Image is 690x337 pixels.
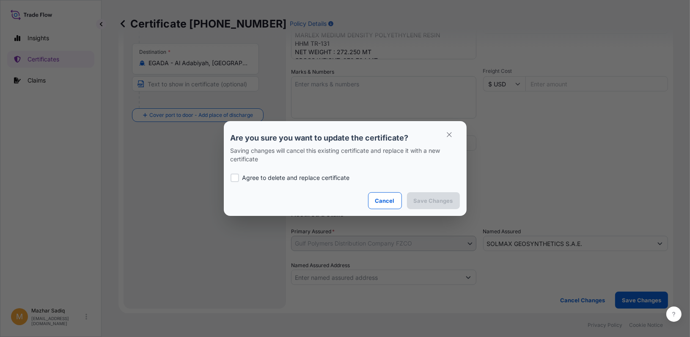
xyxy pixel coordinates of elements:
p: Agree to delete and replace certificate [242,174,350,182]
button: Cancel [368,192,402,209]
p: Save Changes [414,196,453,205]
p: Cancel [375,196,395,205]
button: Save Changes [407,192,460,209]
p: Are you sure you want to update the certificate? [231,133,460,143]
p: Saving changes will cancel this existing certificate and replace it with a new certificate [231,146,460,163]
